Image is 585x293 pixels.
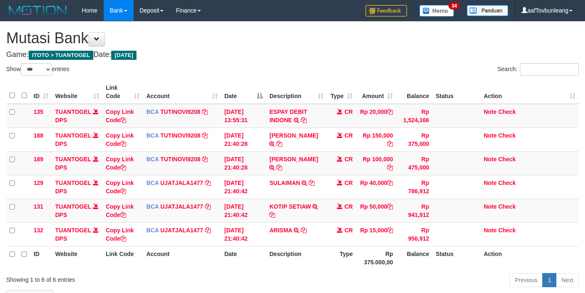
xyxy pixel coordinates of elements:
select: Showentries [21,63,52,76]
label: Search: [497,63,579,76]
div: Showing 1 to 6 of 6 entries [6,272,238,284]
label: Show entries [6,63,69,76]
a: Check [498,203,516,210]
a: UJATJALA1477 [160,227,203,234]
a: Previous [509,273,543,287]
a: Check [498,156,516,163]
th: Date: activate to sort column descending [221,80,266,104]
a: Note [484,227,497,234]
a: [PERSON_NAME] [269,132,318,139]
th: Link Code [102,246,143,270]
td: DPS [52,199,102,222]
a: Copy Rp 40,000 to clipboard [387,180,393,186]
span: BCA [146,108,159,115]
td: [DATE] 21:40:28 [221,128,266,151]
td: [DATE] 21:40:28 [221,151,266,175]
a: Copy KOTIP SETIAW to clipboard [269,212,275,218]
th: Website [52,246,102,270]
th: Description [266,246,327,270]
a: TUTINOVI9208 [160,156,200,163]
span: CR [344,108,353,115]
img: panduan.png [467,5,508,16]
td: Rp 15,000 [356,222,396,246]
a: Copy TUTINOVI9208 to clipboard [202,156,208,163]
span: BCA [146,203,159,210]
a: Note [484,156,497,163]
a: TUTINOVI9208 [160,132,200,139]
a: Copy Link Code [106,180,134,195]
th: Status [432,80,480,104]
th: Action: activate to sort column ascending [480,80,579,104]
td: Rp 50,000 [356,199,396,222]
a: Copy Rp 100,000 to clipboard [387,164,393,171]
h4: Game: Date: [6,51,579,59]
td: DPS [52,104,102,128]
a: SULAIMAN [269,180,300,186]
th: Balance [396,246,432,270]
a: Copy HAYKAL RHOMA to clipboard [276,164,282,171]
span: ITOTO > TUANTOGEL [29,51,93,60]
a: Copy Rp 20,000 to clipboard [387,108,393,115]
th: ID: activate to sort column ascending [30,80,52,104]
th: Account [143,246,221,270]
a: Copy ESPAY DEBIT INDONE to clipboard [301,117,307,123]
td: [DATE] 13:55:31 [221,104,266,128]
a: Copy Rp 150,000 to clipboard [387,140,393,147]
td: Rp 40,000 [356,175,396,199]
td: DPS [52,151,102,175]
td: [DATE] 21:40:42 [221,175,266,199]
a: Note [484,132,497,139]
span: 135 [34,108,43,115]
th: Website: activate to sort column ascending [52,80,102,104]
a: Copy Rp 50,000 to clipboard [387,203,393,210]
span: BCA [146,132,159,139]
a: Next [556,273,579,287]
td: [DATE] 21:40:42 [221,222,266,246]
a: UJATJALA1477 [160,180,203,186]
span: CR [344,203,353,210]
a: Copy Link Code [106,227,134,242]
a: Copy UJATJALA1477 to clipboard [205,203,211,210]
h1: Mutasi Bank [6,30,579,47]
th: Rp 375.000,00 [356,246,396,270]
a: Copy Link Code [106,203,134,218]
a: TUANTOGEL [55,180,91,186]
a: Check [498,227,516,234]
td: Rp 1,524,166 [396,104,432,128]
a: [PERSON_NAME] [269,156,318,163]
span: 34 [448,2,460,10]
span: 129 [34,180,43,186]
span: 132 [34,227,43,234]
a: TUANTOGEL [55,132,91,139]
th: Balance [396,80,432,104]
td: DPS [52,175,102,199]
a: Check [498,180,516,186]
input: Search: [520,63,579,76]
a: TUANTOGEL [55,108,91,115]
a: Copy INDRA GUNAWA to clipboard [276,140,282,147]
td: Rp 375,000 [396,128,432,151]
span: BCA [146,180,159,186]
a: Copy TUTINOVI9208 to clipboard [202,108,208,115]
img: Feedback.jpg [366,5,407,17]
a: UJATJALA1477 [160,203,203,210]
td: Rp 956,912 [396,222,432,246]
td: Rp 786,912 [396,175,432,199]
td: Rp 20,000 [356,104,396,128]
th: Account: activate to sort column ascending [143,80,221,104]
th: Link Code: activate to sort column ascending [102,80,143,104]
img: MOTION_logo.png [6,4,69,17]
a: Copy TUTINOVI9208 to clipboard [202,132,208,139]
a: Copy UJATJALA1477 to clipboard [205,227,211,234]
span: CR [344,180,353,186]
td: [DATE] 21:40:42 [221,199,266,222]
a: KOTIP SETIAW [269,203,311,210]
a: Copy Link Code [106,132,134,147]
a: TUANTOGEL [55,203,91,210]
th: ID [30,246,52,270]
span: CR [344,132,353,139]
a: Copy UJATJALA1477 to clipboard [205,180,211,186]
a: Note [484,108,497,115]
span: BCA [146,227,159,234]
a: Copy Link Code [106,156,134,171]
